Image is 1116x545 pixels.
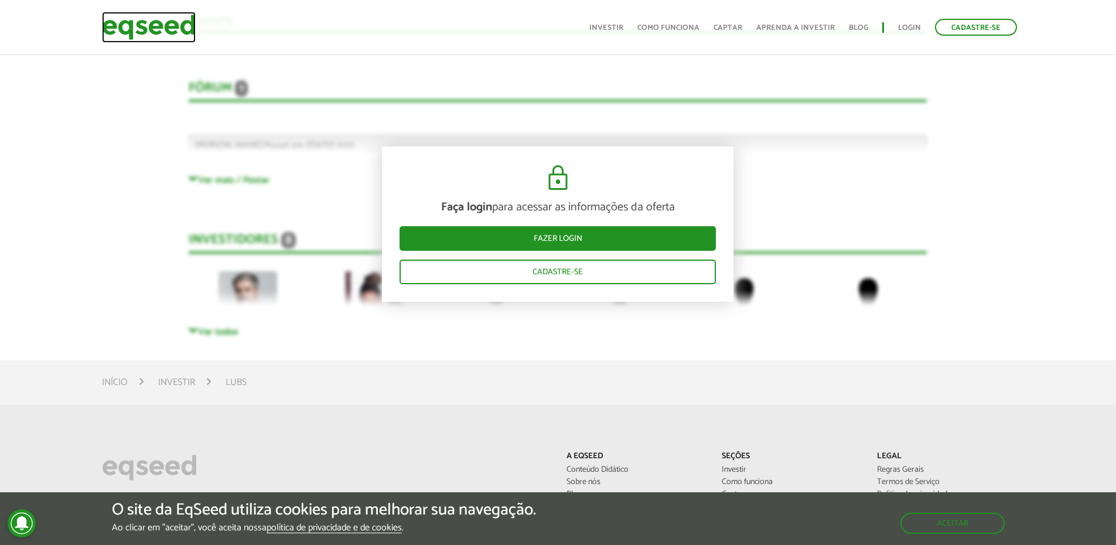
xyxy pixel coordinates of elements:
[400,200,716,214] p: para acessar as informações da oferta
[935,19,1017,36] a: Cadastre-se
[637,24,699,32] a: Como funciona
[441,197,492,217] strong: Faça login
[898,24,921,32] a: Login
[877,466,1015,474] a: Regras Gerais
[900,513,1005,534] button: Aceitar
[877,452,1015,462] p: Legal
[566,491,704,499] a: Blog
[877,491,1015,499] a: Política de privacidade
[566,452,704,462] p: A EqSeed
[226,374,247,390] li: Lubs
[102,378,128,387] a: Início
[722,466,859,474] a: Investir
[102,12,196,43] img: EqSeed
[112,522,536,533] p: Ao clicar em "aceitar", você aceita nossa .
[714,24,742,32] a: Captar
[589,24,623,32] a: Investir
[722,491,859,499] a: Captar
[544,164,572,192] img: cadeado.svg
[566,478,704,486] a: Sobre nós
[158,378,195,387] a: Investir
[849,24,868,32] a: Blog
[400,260,716,284] a: Cadastre-se
[722,452,859,462] p: Seções
[722,478,859,486] a: Como funciona
[112,501,536,519] h5: O site da EqSeed utiliza cookies para melhorar sua navegação.
[400,226,716,251] a: Fazer login
[566,466,704,474] a: Conteúdo Didático
[756,24,835,32] a: Aprenda a investir
[877,478,1015,486] a: Termos de Serviço
[102,452,197,483] img: EqSeed Logo
[267,523,402,533] a: política de privacidade e de cookies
